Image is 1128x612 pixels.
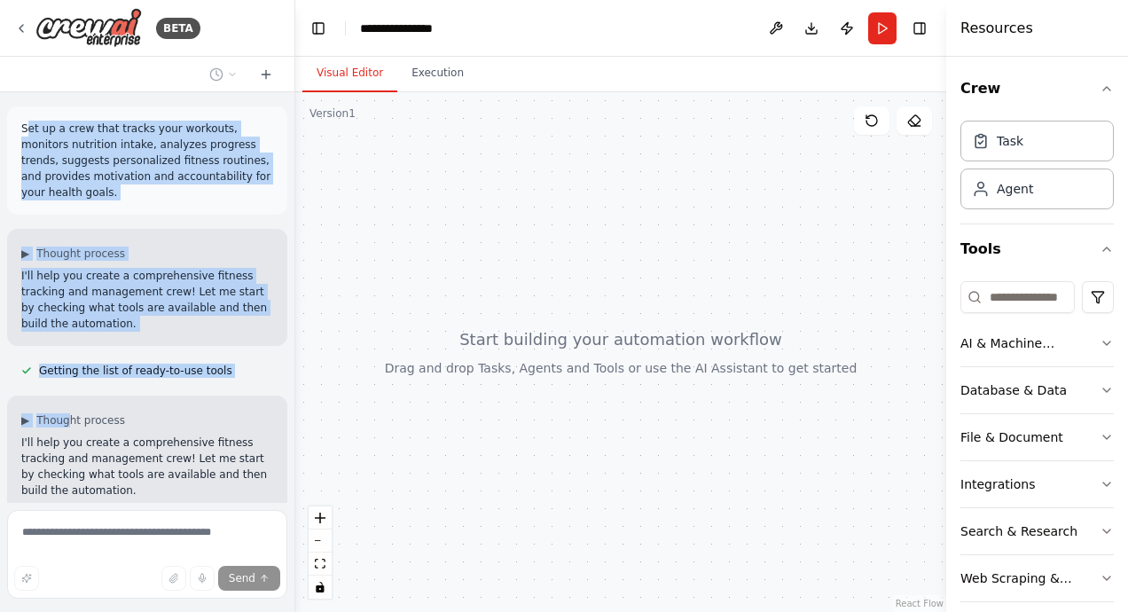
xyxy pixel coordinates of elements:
[960,475,1035,493] div: Integrations
[907,16,932,41] button: Hide right sidebar
[190,566,215,591] button: Click to speak your automation idea
[397,55,478,92] button: Execution
[960,367,1114,413] button: Database & Data
[896,599,944,608] a: React Flow attribution
[960,428,1063,446] div: File & Document
[309,530,332,553] button: zoom out
[309,576,332,599] button: toggle interactivity
[21,247,29,261] span: ▶
[21,121,273,200] p: Set up a crew that tracks your workouts, monitors nutrition intake, analyzes progress trends, sug...
[309,506,332,530] button: zoom in
[161,566,186,591] button: Upload files
[218,566,280,591] button: Send
[21,268,273,332] p: I'll help you create a comprehensive fitness tracking and management crew! Let me start by checki...
[21,247,125,261] button: ▶Thought process
[960,334,1100,352] div: AI & Machine Learning
[360,20,449,37] nav: breadcrumb
[21,413,29,428] span: ▶
[997,132,1023,150] div: Task
[229,571,255,585] span: Send
[302,55,397,92] button: Visual Editor
[960,64,1114,114] button: Crew
[21,413,125,428] button: ▶Thought process
[309,506,332,599] div: React Flow controls
[960,18,1033,39] h4: Resources
[252,64,280,85] button: Start a new chat
[960,569,1100,587] div: Web Scraping & Browsing
[997,180,1033,198] div: Agent
[960,114,1114,224] div: Crew
[960,320,1114,366] button: AI & Machine Learning
[960,461,1114,507] button: Integrations
[156,18,200,39] div: BETA
[35,8,142,48] img: Logo
[39,364,232,378] span: Getting the list of ready-to-use tools
[960,508,1114,554] button: Search & Research
[960,381,1067,399] div: Database & Data
[202,64,245,85] button: Switch to previous chat
[309,106,356,121] div: Version 1
[960,522,1077,540] div: Search & Research
[21,435,273,498] p: I'll help you create a comprehensive fitness tracking and management crew! Let me start by checki...
[309,553,332,576] button: fit view
[960,224,1114,274] button: Tools
[960,414,1114,460] button: File & Document
[36,247,125,261] span: Thought process
[960,555,1114,601] button: Web Scraping & Browsing
[14,566,39,591] button: Improve this prompt
[306,16,331,41] button: Hide left sidebar
[36,413,125,428] span: Thought process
